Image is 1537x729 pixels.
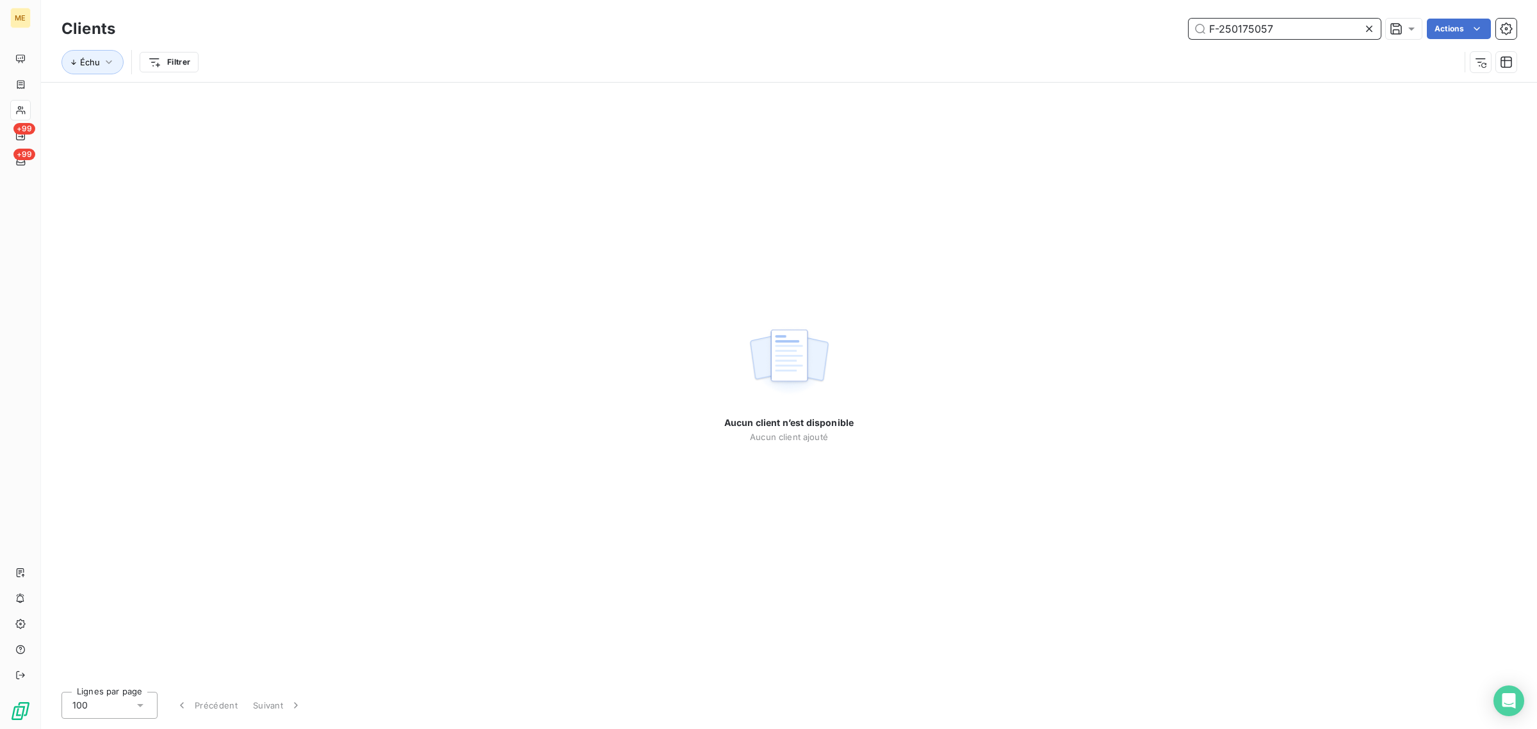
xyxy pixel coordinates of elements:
button: Précédent [168,692,245,719]
button: Filtrer [140,52,199,72]
div: Open Intercom Messenger [1493,685,1524,716]
img: Logo LeanPay [10,701,31,721]
span: Échu [80,57,100,67]
input: Rechercher [1189,19,1381,39]
button: Échu [61,50,124,74]
h3: Clients [61,17,115,40]
img: empty state [748,322,830,402]
button: Actions [1427,19,1491,39]
a: +99 [10,151,30,172]
span: 100 [72,699,88,712]
span: +99 [13,149,35,160]
a: +99 [10,126,30,146]
span: Aucun client n’est disponible [724,416,854,429]
span: Aucun client ajouté [750,432,828,442]
span: +99 [13,123,35,135]
button: Suivant [245,692,310,719]
div: ME [10,8,31,28]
